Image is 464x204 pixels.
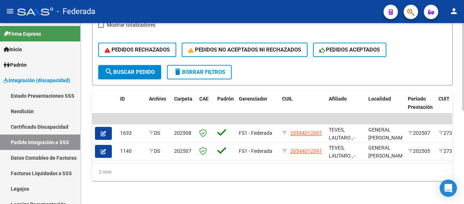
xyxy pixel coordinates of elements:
[171,91,196,123] datatable-header-cell: Carpeta
[313,43,387,57] button: PEDIDOS ACEPTADOS
[290,148,322,154] span: 20544012097
[239,148,272,154] span: FS1 - Federada
[282,96,293,102] span: CUIL
[107,21,155,29] span: Mostrar totalizadores
[98,65,161,79] button: Buscar Pedido
[167,65,232,79] button: Borrar Filtros
[120,96,125,102] span: ID
[117,91,146,123] datatable-header-cell: ID
[329,96,347,102] span: Afiliado
[290,130,322,136] span: 20544012097
[173,67,182,76] mat-icon: delete
[368,96,391,102] span: Localidad
[98,43,176,57] button: PEDIDOS RECHAZADOS
[408,129,433,137] div: 202507
[450,7,458,15] mat-icon: person
[146,91,171,123] datatable-header-cell: Archivo
[214,91,236,123] datatable-header-cell: Padrón
[329,145,355,159] span: TEVES, LAUTARO , -
[405,91,436,123] datatable-header-cell: Período Prestación
[6,7,14,15] mat-icon: menu
[174,148,191,154] span: 202507
[236,91,279,123] datatable-header-cell: Gerenciador
[149,129,168,137] div: DS
[196,91,214,123] datatable-header-cell: CAE
[105,67,113,76] mat-icon: search
[408,96,433,110] span: Período Prestación
[368,127,407,141] span: GENERAL [PERSON_NAME]
[188,46,301,53] span: PEDIDOS NO ACEPTADOS NI RECHAZADOS
[57,4,95,19] span: - Federada
[4,30,41,38] span: Firma Express
[199,96,209,102] span: CAE
[120,129,143,137] div: 1633
[440,179,457,197] div: Open Intercom Messenger
[368,145,407,159] span: GENERAL [PERSON_NAME]
[217,96,234,102] span: Padrón
[182,43,308,57] button: PEDIDOS NO ACEPTADOS NI RECHAZADOS
[92,163,452,181] div: 2 total
[173,69,225,75] span: Borrar Filtros
[149,147,168,155] div: DS
[4,76,70,84] span: Integración (discapacidad)
[4,45,22,53] span: Inicio
[365,91,405,123] datatable-header-cell: Localidad
[408,147,433,155] div: 202505
[438,96,450,102] span: CUIT
[174,130,191,136] span: 202508
[149,96,166,102] span: Archivo
[319,46,380,53] span: PEDIDOS ACEPTADOS
[279,91,326,123] datatable-header-cell: CUIL
[329,127,355,141] span: TEVES, LAUTARO , -
[239,130,272,136] span: FS1 - Federada
[4,61,27,69] span: Padrón
[105,46,170,53] span: PEDIDOS RECHAZADOS
[105,69,155,75] span: Buscar Pedido
[326,91,365,123] datatable-header-cell: Afiliado
[239,96,267,102] span: Gerenciador
[120,147,143,155] div: 1140
[174,96,192,102] span: Carpeta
